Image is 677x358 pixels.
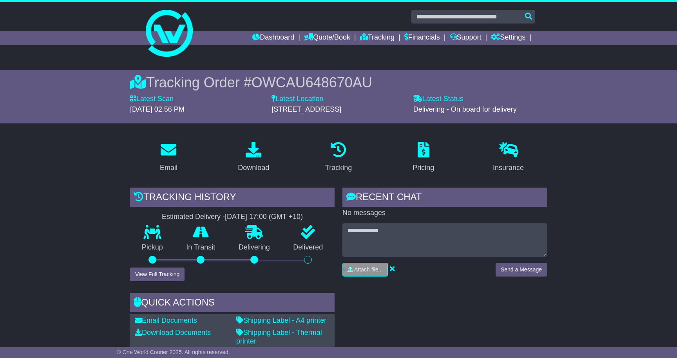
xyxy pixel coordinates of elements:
a: Support [450,31,482,45]
label: Latest Location [272,95,323,103]
button: Send a Message [496,263,547,277]
div: Pricing [413,163,434,173]
a: Settings [491,31,525,45]
label: Latest Scan [130,95,174,103]
div: Tracking history [130,188,335,209]
a: Shipping Label - Thermal printer [236,329,322,345]
a: Financials [404,31,440,45]
a: Shipping Label - A4 printer [236,316,326,324]
div: Quick Actions [130,293,335,314]
div: [DATE] 17:00 (GMT +10) [225,213,303,221]
button: View Full Tracking [130,268,185,281]
a: Email Documents [135,316,197,324]
p: No messages [342,209,547,217]
span: OWCAU648670AU [252,74,372,90]
p: Delivering [227,243,282,252]
p: Delivered [282,243,335,252]
a: Download [233,139,274,176]
a: Pricing [407,139,439,176]
p: In Transit [175,243,227,252]
span: [STREET_ADDRESS] [272,105,341,113]
a: Dashboard [252,31,294,45]
div: Estimated Delivery - [130,213,335,221]
div: RECENT CHAT [342,188,547,209]
div: Tracking Order # [130,74,547,91]
a: Email [155,139,183,176]
span: © One World Courier 2025. All rights reserved. [117,349,230,355]
a: Insurance [488,139,529,176]
div: Email [160,163,177,173]
p: Pickup [130,243,175,252]
span: Delivering - On board for delivery [413,105,517,113]
label: Latest Status [413,95,463,103]
a: Tracking [320,139,357,176]
span: [DATE] 02:56 PM [130,105,185,113]
div: Download [238,163,269,173]
a: Download Documents [135,329,211,336]
div: Insurance [493,163,524,173]
div: Tracking [325,163,352,173]
a: Quote/Book [304,31,350,45]
a: Tracking [360,31,395,45]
